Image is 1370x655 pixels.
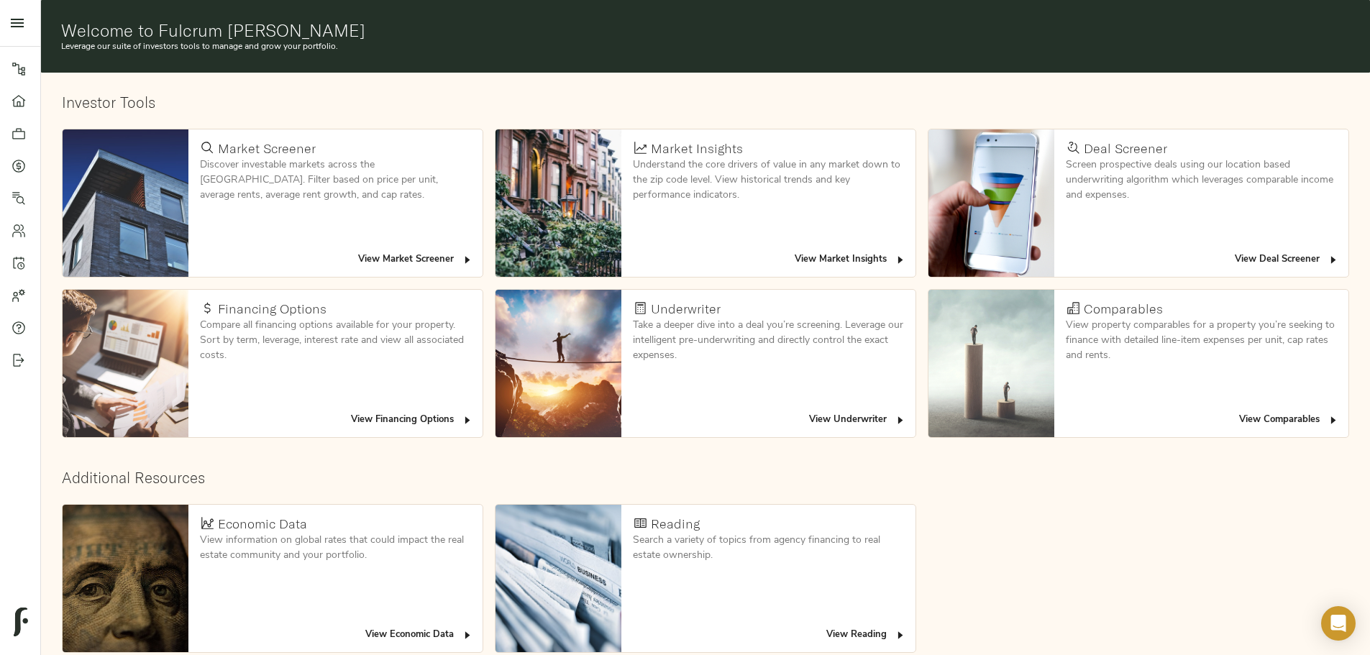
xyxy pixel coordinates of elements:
[651,516,700,532] h4: Reading
[358,252,473,268] span: View Market Screener
[1239,412,1339,429] span: View Comparables
[200,157,471,203] p: Discover investable markets across the [GEOGRAPHIC_DATA]. Filter based on price per unit, average...
[63,290,188,437] img: Financing Options
[805,409,910,431] button: View Underwriter
[14,608,28,636] img: logo
[1236,409,1343,431] button: View Comparables
[633,157,904,203] p: Understand the core drivers of value in any market down to the zip code level. View historical tr...
[218,516,307,532] h4: Economic Data
[791,249,910,271] button: View Market Insights
[496,290,621,437] img: Underwriter
[200,533,471,563] p: View information on global rates that could impact the real estate community and your portfolio.
[355,249,477,271] button: View Market Screener
[651,141,743,157] h4: Market Insights
[496,129,621,277] img: Market Insights
[651,301,721,317] h4: Underwriter
[218,301,326,317] h4: Financing Options
[63,129,188,277] img: Market Screener
[351,412,473,429] span: View Financing Options
[1231,249,1343,271] button: View Deal Screener
[61,20,1351,40] h1: Welcome to Fulcrum [PERSON_NAME]
[62,469,1349,487] h2: Additional Resources
[633,533,904,563] p: Search a variety of topics from agency financing to real estate ownership.
[1066,157,1337,203] p: Screen prospective deals using our location based underwriting algorithm which leverages comparab...
[62,93,1349,111] h2: Investor Tools
[63,505,188,652] img: Economic Data
[826,627,906,643] span: View Reading
[218,141,316,157] h4: Market Screener
[823,624,910,646] button: View Reading
[362,624,477,646] button: View Economic Data
[928,129,1054,277] img: Deal Screener
[809,412,906,429] span: View Underwriter
[200,318,471,363] p: Compare all financing options available for your property. Sort by term, leverage, interest rate ...
[1084,301,1163,317] h4: Comparables
[347,409,477,431] button: View Financing Options
[365,627,473,643] span: View Economic Data
[633,318,904,363] p: Take a deeper dive into a deal you’re screening. Leverage our intelligent pre-underwriting and di...
[1066,318,1337,363] p: View property comparables for a property you’re seeking to finance with detailed line-item expens...
[1321,606,1356,641] div: Open Intercom Messenger
[1235,252,1339,268] span: View Deal Screener
[496,505,621,652] img: Reading
[1084,141,1167,157] h4: Deal Screener
[61,40,1351,53] p: Leverage our suite of investors tools to manage and grow your portfolio.
[795,252,906,268] span: View Market Insights
[928,290,1054,437] img: Comparables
